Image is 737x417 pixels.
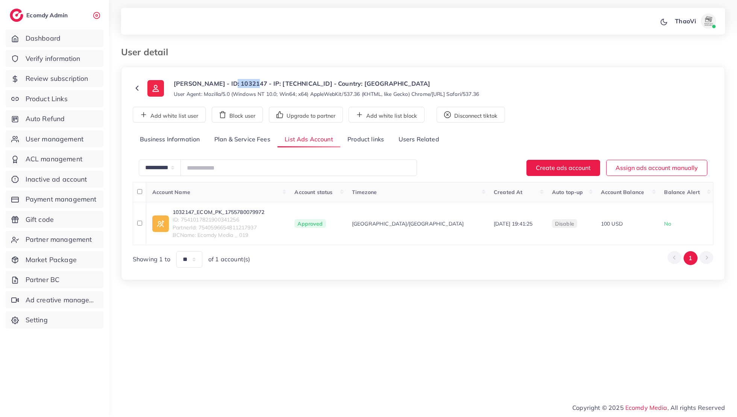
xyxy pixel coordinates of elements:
img: ic-user-info.36bf1079.svg [147,80,164,97]
a: Market Package [6,251,103,268]
a: Ad creative management [6,291,103,309]
span: BCName: Ecomdy Media _ 019 [173,231,265,239]
span: User management [26,134,83,144]
span: Partner management [26,235,92,244]
ul: Pagination [667,251,713,265]
span: Ad creative management [26,295,98,305]
a: 1032147_ECOM_PK_1755780079972 [173,208,265,216]
span: Balance Alert [664,189,700,196]
a: Product links [340,132,391,148]
button: Add white list user [133,107,206,123]
span: ACL management [26,154,82,164]
a: logoEcomdy Admin [10,9,70,22]
button: Create ads account [526,160,600,176]
button: Add white list block [349,107,425,123]
a: ACL management [6,150,103,168]
span: Gift code [26,215,54,224]
span: Market Package [26,255,77,265]
span: Showing 1 to [133,255,170,264]
p: ThaoVi [675,17,696,26]
button: Disconnect tiktok [437,107,505,123]
a: Inactive ad account [6,171,103,188]
a: Ecomdy Media [625,404,667,411]
a: Users Related [391,132,446,148]
span: 100 USD [601,220,623,227]
span: Payment management [26,194,97,204]
span: Copyright © 2025 [572,403,725,412]
span: Approved [294,219,326,228]
span: Created At [494,189,523,196]
span: Dashboard [26,33,61,43]
a: Setting [6,311,103,329]
h2: Ecomdy Admin [26,12,70,19]
span: disable [555,220,574,227]
a: Partner BC [6,271,103,288]
button: Upgrade to partner [269,107,343,123]
p: [PERSON_NAME] - ID: 1032147 - IP: [TECHNICAL_ID] - Country: [GEOGRAPHIC_DATA] [174,79,479,88]
small: User Agent: Mozilla/5.0 (Windows NT 10.0; Win64; x64) AppleWebKit/537.36 (KHTML, like Gecko) Chro... [174,90,479,98]
a: Review subscription [6,70,103,87]
span: [GEOGRAPHIC_DATA]/[GEOGRAPHIC_DATA] [352,220,464,227]
span: Account Balance [601,189,644,196]
img: avatar [701,14,716,29]
span: PartnerId: 7540596654811217937 [173,224,265,231]
a: Business Information [133,132,207,148]
a: Verify information [6,50,103,67]
a: User management [6,130,103,148]
a: Auto Refund [6,110,103,127]
img: logo [10,9,23,22]
h3: User detail [121,47,174,58]
span: Account Name [152,189,190,196]
a: Payment management [6,191,103,208]
span: Timezone [352,189,377,196]
a: Partner management [6,231,103,248]
a: Plan & Service Fees [207,132,278,148]
img: ic-ad-info.7fc67b75.svg [152,215,169,232]
a: Dashboard [6,30,103,47]
span: Product Links [26,94,68,104]
button: Go to page 1 [684,251,698,265]
a: List Ads Account [278,132,340,148]
button: Assign ads account manually [606,160,707,176]
span: Auto top-up [552,189,583,196]
span: ID: 7541017821900341256 [173,216,265,223]
span: Auto Refund [26,114,65,124]
span: [DATE] 19:41:25 [494,220,532,227]
button: Block user [212,107,263,123]
span: Review subscription [26,74,88,83]
span: No [664,220,671,227]
span: , All rights Reserved [667,403,725,412]
span: of 1 account(s) [208,255,250,264]
span: Verify information [26,54,80,64]
span: Partner BC [26,275,60,285]
a: Product Links [6,90,103,108]
span: Setting [26,315,48,325]
span: Account status [294,189,332,196]
a: ThaoViavatar [671,14,719,29]
span: Inactive ad account [26,174,87,184]
a: Gift code [6,211,103,228]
